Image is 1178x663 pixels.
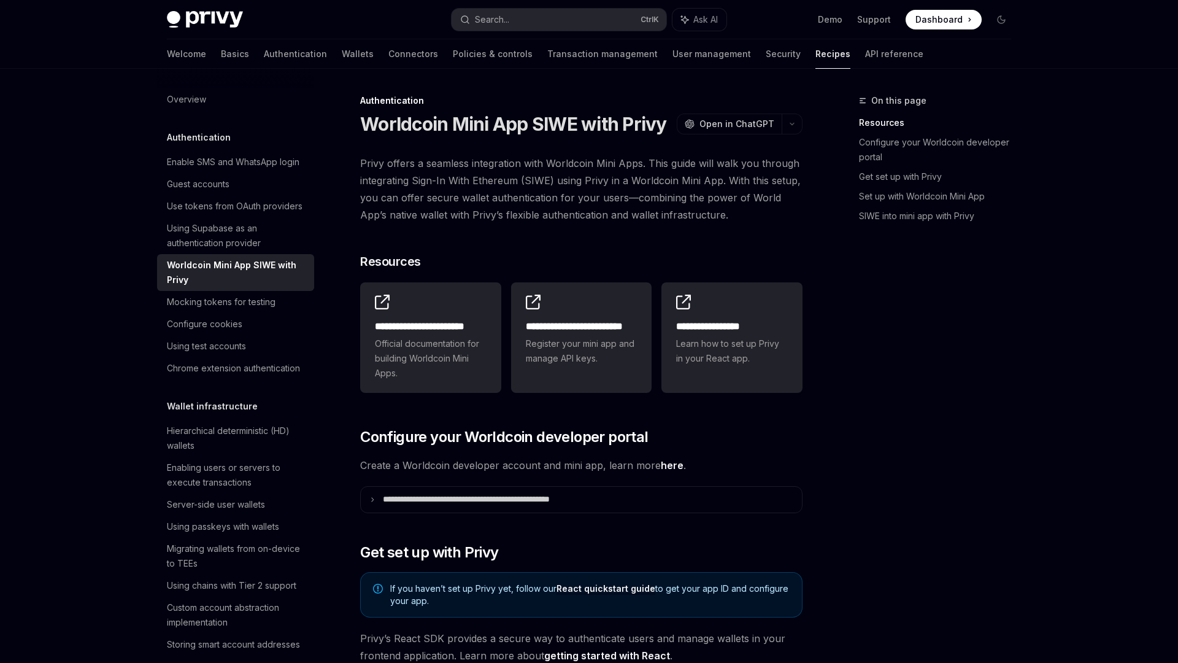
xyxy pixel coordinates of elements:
[693,14,718,26] span: Ask AI
[157,597,314,634] a: Custom account abstraction implementation
[221,39,249,69] a: Basics
[544,649,670,662] a: getting started with React
[157,538,314,575] a: Migrating wallets from on-device to TEEs
[167,541,307,571] div: Migrating wallets from on-device to TEEs
[390,583,790,607] span: If you haven’t set up Privy yet, follow our to get your app ID and configure your app.
[167,92,206,107] div: Overview
[167,424,307,453] div: Hierarchical deterministic (HD) wallets
[157,494,314,516] a: Server-side user wallets
[157,357,314,379] a: Chrome extension authentication
[556,583,655,594] a: React quickstart guide
[157,217,314,254] a: Using Supabase as an authentication provider
[167,497,265,512] div: Server-side user wallets
[871,93,926,108] span: On this page
[859,133,1021,167] a: Configure your Worldcoin developer portal
[859,187,1021,206] a: Set up with Worldcoin Mini App
[360,253,421,270] span: Resources
[167,317,242,331] div: Configure cookies
[167,130,231,145] h5: Authentication
[167,519,279,534] div: Using passkeys with wallets
[815,39,850,69] a: Recipes
[859,206,1021,226] a: SIWE into mini app with Privy
[167,11,243,28] img: dark logo
[857,14,891,26] a: Support
[906,10,982,29] a: Dashboard
[373,584,383,594] svg: Note
[641,15,659,25] span: Ctrl K
[342,39,374,69] a: Wallets
[672,9,726,31] button: Ask AI
[167,39,206,69] a: Welcome
[167,221,307,250] div: Using Supabase as an authentication provider
[167,155,299,169] div: Enable SMS and WhatsApp login
[526,336,637,366] span: Register your mini app and manage API keys.
[167,578,296,593] div: Using chains with Tier 2 support
[157,516,314,538] a: Using passkeys with wallets
[475,12,509,27] div: Search...
[167,295,275,309] div: Mocking tokens for testing
[167,339,246,354] div: Using test accounts
[167,258,307,287] div: Worldcoin Mini App SIWE with Privy
[453,39,533,69] a: Policies & controls
[859,113,1021,133] a: Resources
[167,199,302,214] div: Use tokens from OAuth providers
[915,14,963,26] span: Dashboard
[699,118,774,130] span: Open in ChatGPT
[157,291,314,313] a: Mocking tokens for testing
[360,543,498,562] span: Get set up with Privy
[157,335,314,357] a: Using test accounts
[157,457,314,494] a: Enabling users or servers to execute transactions
[157,420,314,457] a: Hierarchical deterministic (HD) wallets
[360,155,803,223] span: Privy offers a seamless integration with Worldcoin Mini Apps. This guide will walk you through in...
[661,459,683,472] a: here
[167,177,229,192] div: Guest accounts
[167,399,258,414] h5: Wallet infrastructure
[676,336,788,366] span: Learn how to set up Privy in your React app.
[167,637,300,652] div: Storing smart account addresses
[672,39,751,69] a: User management
[360,113,667,135] h1: Worldcoin Mini App SIWE with Privy
[375,336,487,381] span: Official documentation for building Worldcoin Mini Apps.
[157,195,314,217] a: Use tokens from OAuth providers
[157,313,314,335] a: Configure cookies
[766,39,801,69] a: Security
[360,427,648,447] span: Configure your Worldcoin developer portal
[818,14,842,26] a: Demo
[167,600,307,630] div: Custom account abstraction implementation
[547,39,658,69] a: Transaction management
[677,114,782,134] button: Open in ChatGPT
[157,88,314,110] a: Overview
[360,457,803,474] span: Create a Worldcoin developer account and mini app, learn more .
[157,173,314,195] a: Guest accounts
[388,39,438,69] a: Connectors
[157,634,314,656] a: Storing smart account addresses
[157,575,314,597] a: Using chains with Tier 2 support
[865,39,923,69] a: API reference
[167,361,300,376] div: Chrome extension authentication
[264,39,327,69] a: Authentication
[360,95,803,107] div: Authentication
[157,151,314,173] a: Enable SMS and WhatsApp login
[157,254,314,291] a: Worldcoin Mini App SIWE with Privy
[167,460,307,490] div: Enabling users or servers to execute transactions
[452,9,666,31] button: Search...CtrlK
[991,10,1011,29] button: Toggle dark mode
[859,167,1021,187] a: Get set up with Privy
